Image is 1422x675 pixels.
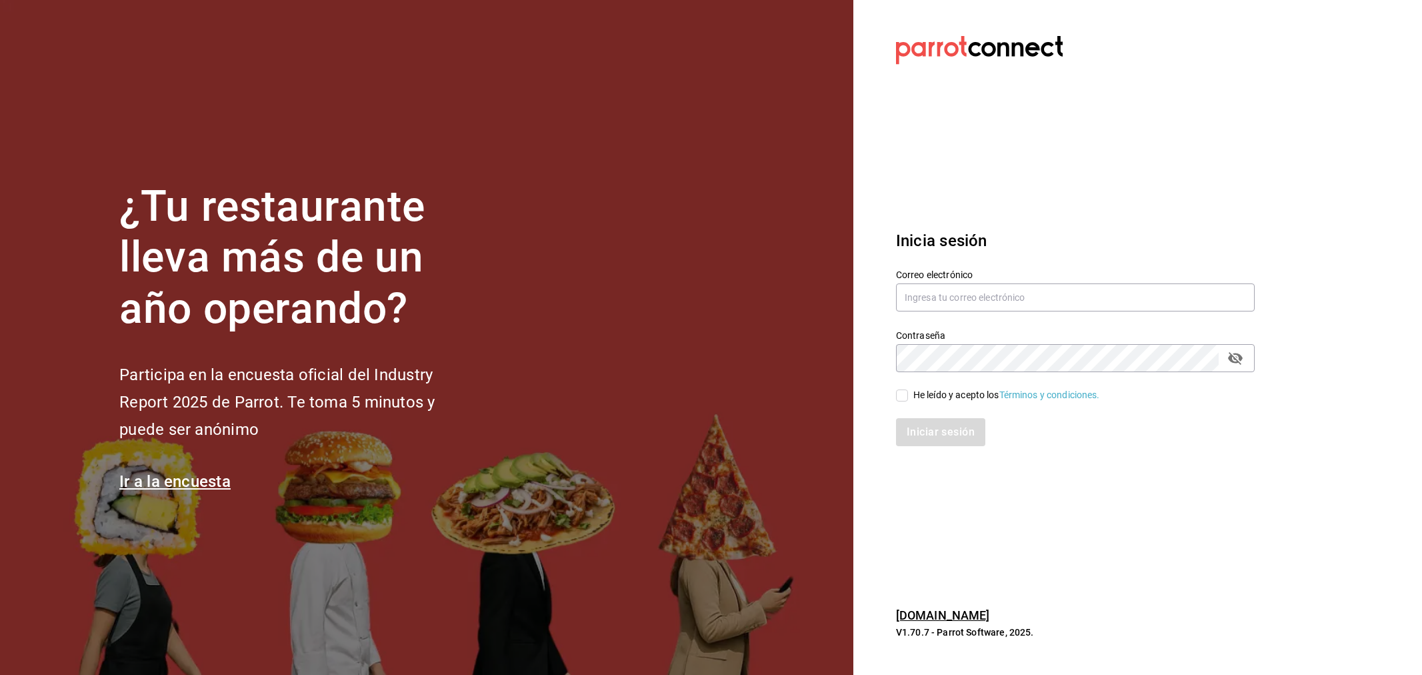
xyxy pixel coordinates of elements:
a: Términos y condiciones. [999,390,1100,400]
a: [DOMAIN_NAME] [896,608,990,622]
label: Correo electrónico [896,269,1255,279]
h1: ¿Tu restaurante lleva más de un año operando? [119,181,479,335]
div: He leído y acepto los [913,388,1100,402]
label: Contraseña [896,330,1255,340]
a: Ir a la encuesta [119,472,231,491]
h2: Participa en la encuesta oficial del Industry Report 2025 de Parrot. Te toma 5 minutos y puede se... [119,362,479,443]
input: Ingresa tu correo electrónico [896,283,1255,311]
h3: Inicia sesión [896,229,1255,253]
p: V1.70.7 - Parrot Software, 2025. [896,626,1255,639]
button: passwordField [1224,347,1247,370]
